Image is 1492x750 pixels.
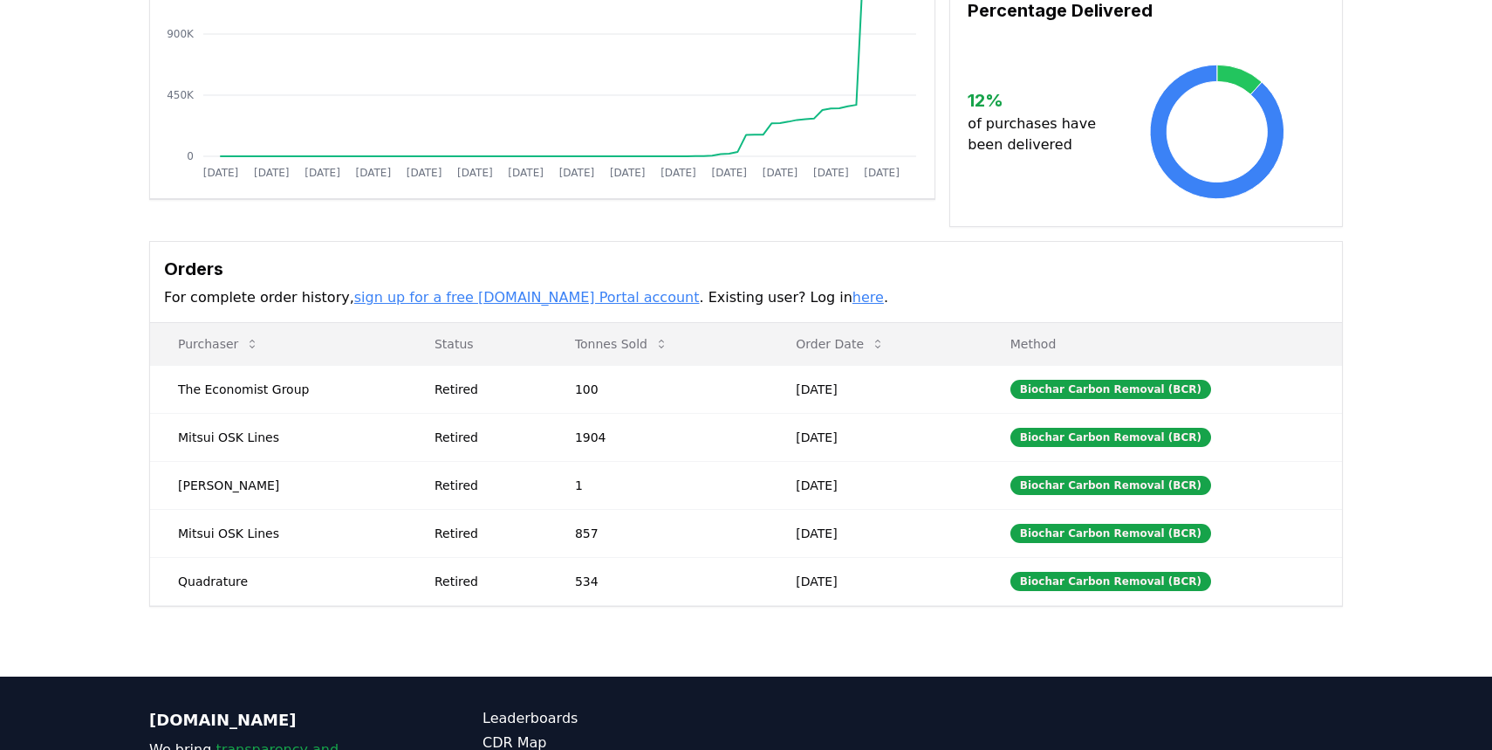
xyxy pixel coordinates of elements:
[356,167,392,179] tspan: [DATE]
[968,114,1110,155] p: of purchases have been delivered
[610,167,646,179] tspan: [DATE]
[768,557,982,605] td: [DATE]
[1010,380,1211,399] div: Biochar Carbon Removal (BCR)
[561,327,682,361] button: Tonnes Sold
[547,461,768,509] td: 1
[167,28,195,40] tspan: 900K
[203,167,239,179] tspan: [DATE]
[1010,524,1211,543] div: Biochar Carbon Removal (BCR)
[547,509,768,557] td: 857
[547,413,768,461] td: 1904
[187,150,194,162] tspan: 0
[354,289,700,306] a: sign up for a free [DOMAIN_NAME] Portal account
[167,89,195,101] tspan: 450K
[305,167,340,179] tspan: [DATE]
[547,365,768,413] td: 100
[407,167,442,179] tspan: [DATE]
[435,477,533,494] div: Retired
[435,573,533,590] div: Retired
[768,413,982,461] td: [DATE]
[711,167,747,179] tspan: [DATE]
[852,289,884,306] a: here
[1010,476,1211,495] div: Biochar Carbon Removal (BCR)
[149,708,413,733] p: [DOMAIN_NAME]
[164,256,1328,282] h3: Orders
[435,525,533,542] div: Retired
[768,509,982,557] td: [DATE]
[768,365,982,413] td: [DATE]
[483,708,746,729] a: Leaderboards
[164,287,1328,308] p: For complete order history, . Existing user? Log in .
[864,167,900,179] tspan: [DATE]
[150,509,407,557] td: Mitsui OSK Lines
[782,327,899,361] button: Order Date
[435,381,533,398] div: Retired
[1010,572,1211,591] div: Biochar Carbon Removal (BCR)
[768,461,982,509] td: [DATE]
[150,557,407,605] td: Quadrature
[660,167,696,179] tspan: [DATE]
[547,557,768,605] td: 534
[164,327,273,361] button: Purchaser
[813,167,849,179] tspan: [DATE]
[150,413,407,461] td: Mitsui OSK Lines
[435,429,533,446] div: Retired
[457,167,493,179] tspan: [DATE]
[421,335,533,353] p: Status
[508,167,544,179] tspan: [DATE]
[150,461,407,509] td: [PERSON_NAME]
[254,167,290,179] tspan: [DATE]
[763,167,798,179] tspan: [DATE]
[1010,428,1211,447] div: Biochar Carbon Removal (BCR)
[996,335,1328,353] p: Method
[968,87,1110,114] h3: 12 %
[150,365,407,413] td: The Economist Group
[559,167,595,179] tspan: [DATE]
